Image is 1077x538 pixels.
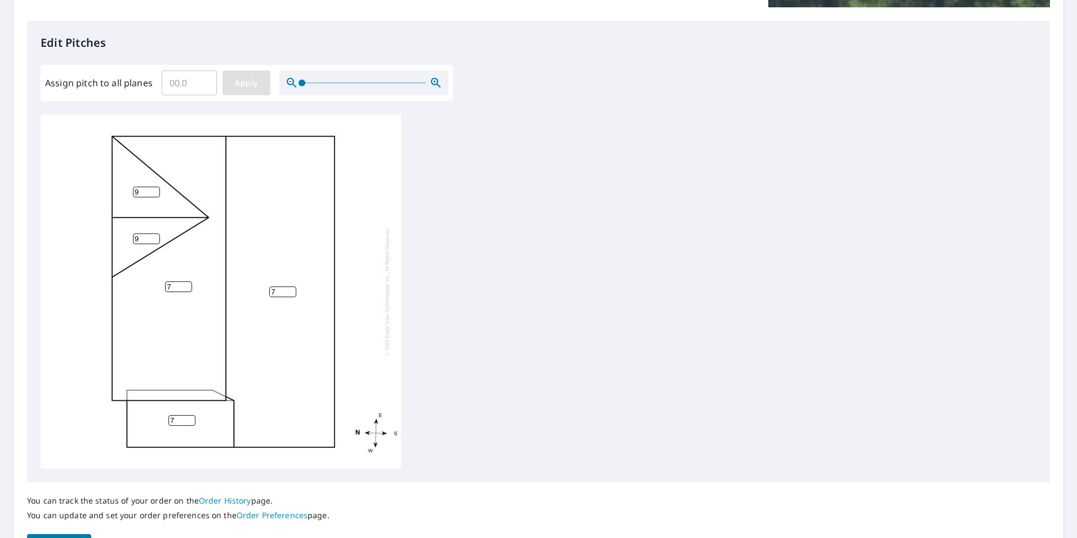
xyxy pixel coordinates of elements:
[41,34,1036,51] p: Edit Pitches
[162,67,217,99] input: 00.0
[27,496,330,506] p: You can track the status of your order on the page.
[199,495,251,506] a: Order History
[237,510,308,521] a: Order Preferences
[222,70,270,95] button: Apply
[27,510,330,521] p: You can update and set your order preferences on the page.
[45,76,153,90] label: Assign pitch to all planes
[232,76,261,90] span: Apply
